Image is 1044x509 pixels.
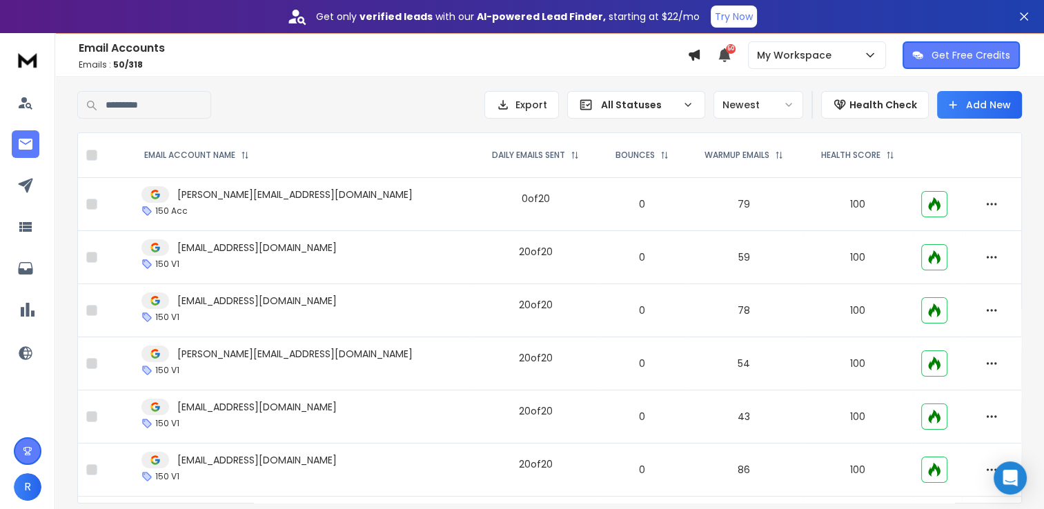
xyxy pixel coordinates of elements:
[177,188,413,201] p: [PERSON_NAME][EMAIL_ADDRESS][DOMAIN_NAME]
[821,91,929,119] button: Health Check
[802,284,913,337] td: 100
[519,351,553,365] div: 20 of 20
[155,471,179,482] p: 150 V1
[492,150,565,161] p: DAILY EMAILS SENT
[802,231,913,284] td: 100
[155,259,179,270] p: 150 V1
[177,453,337,467] p: [EMAIL_ADDRESS][DOMAIN_NAME]
[484,91,559,119] button: Export
[686,284,802,337] td: 78
[519,298,553,312] div: 20 of 20
[686,231,802,284] td: 59
[726,44,736,54] span: 50
[177,294,337,308] p: [EMAIL_ADDRESS][DOMAIN_NAME]
[144,150,249,161] div: EMAIL ACCOUNT NAME
[932,48,1010,62] p: Get Free Credits
[155,365,179,376] p: 150 V1
[903,41,1020,69] button: Get Free Credits
[686,390,802,443] td: 43
[994,461,1027,495] div: Open Intercom Messenger
[177,241,337,254] p: [EMAIL_ADDRESS][DOMAIN_NAME]
[519,404,553,418] div: 20 of 20
[713,91,803,119] button: Newest
[316,10,700,23] p: Get only with our starting at $22/mo
[607,410,678,423] p: 0
[79,40,687,57] h1: Email Accounts
[615,150,655,161] p: BOUNCES
[14,473,41,501] button: R
[607,357,678,370] p: 0
[519,245,553,259] div: 20 of 20
[802,390,913,443] td: 100
[821,150,880,161] p: HEALTH SCORE
[113,59,143,70] span: 50 / 318
[711,6,757,28] button: Try Now
[802,443,913,497] td: 100
[686,443,802,497] td: 86
[937,91,1022,119] button: Add New
[155,418,179,429] p: 150 V1
[360,10,433,23] strong: verified leads
[607,197,678,211] p: 0
[155,206,188,217] p: 150 Acc
[705,150,769,161] p: WARMUP EMAILS
[519,457,553,471] div: 20 of 20
[607,463,678,477] p: 0
[686,178,802,231] td: 79
[757,48,837,62] p: My Workspace
[802,178,913,231] td: 100
[802,337,913,390] td: 100
[177,400,337,414] p: [EMAIL_ADDRESS][DOMAIN_NAME]
[477,10,606,23] strong: AI-powered Lead Finder,
[155,312,179,323] p: 150 V1
[601,98,677,112] p: All Statuses
[686,337,802,390] td: 54
[849,98,917,112] p: Health Check
[607,250,678,264] p: 0
[715,10,753,23] p: Try Now
[177,347,413,361] p: [PERSON_NAME][EMAIL_ADDRESS][DOMAIN_NAME]
[14,47,41,72] img: logo
[607,303,678,317] p: 0
[79,59,687,70] p: Emails :
[522,192,550,206] div: 0 of 20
